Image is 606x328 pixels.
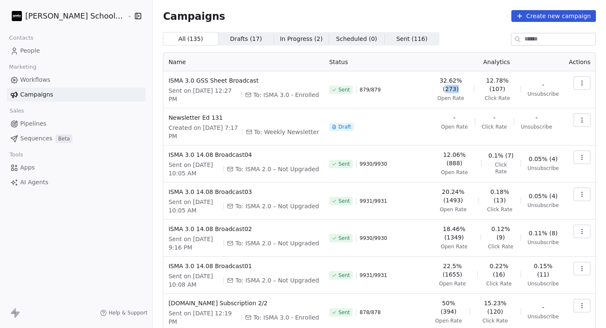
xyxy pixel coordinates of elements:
[437,95,464,102] span: Open Rate
[254,128,319,136] span: To: Weekly Newsletter
[360,272,387,279] span: 9931 / 9931
[253,313,319,322] span: To: ISMA 3.0 - Enrolled
[235,239,319,247] span: To: ISMA 2.0 – Not Upgraded
[434,299,463,316] span: 50% (394)
[488,243,513,250] span: Click Rate
[230,35,262,43] span: Drafts ( 17 )
[12,11,22,21] img: Zeeshan%20Neck%20Print%20Dark.png
[528,165,559,172] span: Unsubscribe
[7,132,146,145] a: SequencesBeta
[6,105,28,117] span: Sales
[481,76,514,93] span: 12.78% (107)
[168,86,238,103] span: Sent on [DATE] 12:27 PM
[434,188,472,204] span: 20.24% (1493)
[168,76,319,85] span: ISMA 3.0 GSS Sheet Broadcast
[521,124,552,130] span: Unsubscribe
[7,73,146,87] a: Workflows
[324,53,429,71] th: Status
[484,262,514,279] span: 0.22% (16)
[453,113,455,122] span: -
[482,124,507,130] span: Click Rate
[20,134,52,143] span: Sequences
[528,313,559,320] span: Unsubscribe
[168,188,319,196] span: ISMA 3.0 14.08 Broadcast03
[168,198,220,215] span: Sent on [DATE] 10:05 AM
[109,309,147,316] span: Help & Support
[338,235,350,242] span: Sent
[168,309,238,326] span: Sent on [DATE] 12:19 PM
[542,303,544,312] span: -
[20,46,40,55] span: People
[338,161,350,167] span: Sent
[535,113,537,122] span: -
[235,202,319,210] span: To: ISMA 2.0 – Not Upgraded
[360,309,381,316] span: 878 / 878
[441,124,468,130] span: Open Rate
[168,262,319,270] span: ISMA 3.0 14.08 Broadcast01
[7,88,146,102] a: Campaigns
[20,119,46,128] span: Pipelines
[6,148,27,161] span: Tools
[20,178,48,187] span: AI Agents
[56,134,72,143] span: Beta
[338,86,350,93] span: Sent
[163,10,225,22] span: Campaigns
[20,90,53,99] span: Campaigns
[529,192,558,200] span: 0.05% (4)
[488,225,514,242] span: 0.12% (9)
[564,53,595,71] th: Actions
[168,299,319,307] span: [DOMAIN_NAME] Subscription 2/2
[439,280,466,287] span: Open Rate
[529,229,558,237] span: 0.11% (8)
[168,161,220,177] span: Sent on [DATE] 10:05 AM
[25,11,125,22] span: [PERSON_NAME] School of Finance LLP
[360,235,387,242] span: 9930 / 9930
[429,53,564,71] th: Analytics
[434,262,470,279] span: 22.5% (1655)
[168,235,220,252] span: Sent on [DATE] 9:16 PM
[168,151,319,159] span: ISMA 3.0 14.08 Broadcast04
[482,317,508,324] span: Click Rate
[486,188,513,204] span: 0.18% (13)
[7,117,146,131] a: Pipelines
[528,91,559,97] span: Unsubscribe
[434,225,474,242] span: 18.46% (1349)
[235,165,319,173] span: To: ISMA 2.0 – Not Upgraded
[338,198,350,204] span: Sent
[542,81,544,89] span: -
[163,53,324,71] th: Name
[338,124,351,130] span: Draft
[253,91,319,99] span: To: ISMA 3.0 - Enrolled
[336,35,377,43] span: Scheduled ( 0 )
[486,280,512,287] span: Click Rate
[477,299,514,316] span: 15.23% (120)
[485,95,510,102] span: Click Rate
[168,272,220,289] span: Sent on [DATE] 10:08 AM
[528,202,559,209] span: Unsubscribe
[360,86,381,93] span: 879 / 879
[396,35,428,43] span: Sent ( 116 )
[511,10,596,22] button: Create new campaign
[488,161,513,175] span: Click Rate
[338,272,350,279] span: Sent
[529,155,558,163] span: 0.05% (4)
[280,35,323,43] span: In Progress ( 2 )
[528,280,559,287] span: Unsubscribe
[435,317,462,324] span: Open Rate
[168,225,319,233] span: ISMA 3.0 14.08 Broadcast02
[360,161,387,167] span: 9930 / 9930
[7,161,146,175] a: Apps
[5,61,40,73] span: Marketing
[434,76,467,93] span: 32.62% (273)
[100,309,147,316] a: Help & Support
[5,32,37,44] span: Contacts
[338,309,350,316] span: Sent
[168,113,319,122] span: Newsletter Ed 131
[10,9,121,23] button: [PERSON_NAME] School of Finance LLP
[440,206,467,213] span: Open Rate
[7,44,146,58] a: People
[360,198,387,204] span: 9931 / 9931
[489,151,514,160] span: 0.1% (7)
[493,113,495,122] span: -
[168,124,238,140] span: Created on [DATE] 7:17 PM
